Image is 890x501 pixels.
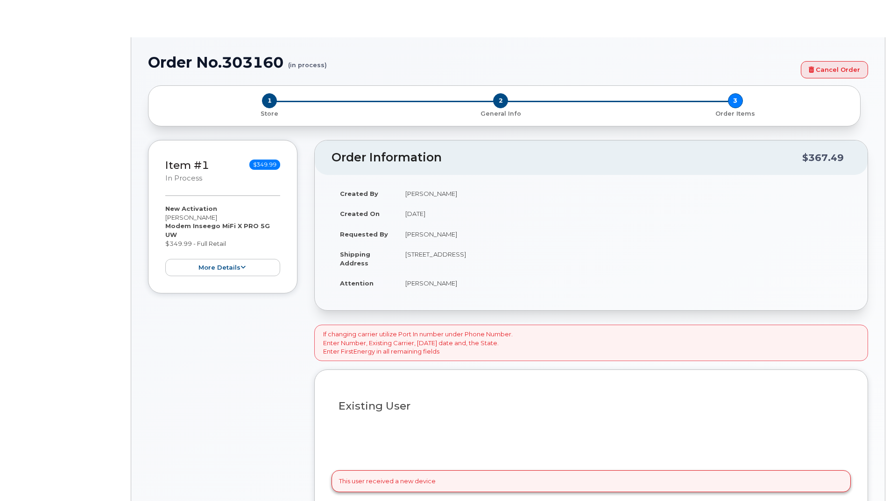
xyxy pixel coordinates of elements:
a: 2 General Info [383,108,618,118]
a: Item #1 [165,159,209,172]
strong: Created By [340,190,378,197]
p: If changing carrier utilize Port In number under Phone Number. Enter Number, Existing Carrier, [D... [323,330,513,356]
p: Store [160,110,380,118]
strong: Created On [340,210,380,217]
h3: Existing User [339,400,844,412]
td: [PERSON_NAME] [397,224,851,244]
button: more details [165,259,280,276]
span: 2 [493,93,508,108]
td: [STREET_ADDRESS] [397,244,851,273]
strong: Requested By [340,230,388,238]
a: Cancel Order [801,61,868,78]
strong: Modem Inseego MiFi X PRO 5G UW [165,222,270,238]
div: [PERSON_NAME] $349.99 - Full Retail [165,204,280,276]
strong: New Activation [165,205,217,212]
span: $349.99 [249,160,280,170]
strong: Attention [340,279,374,287]
span: 1 [262,93,277,108]
strong: Shipping Address [340,250,370,267]
td: [PERSON_NAME] [397,273,851,293]
td: [PERSON_NAME] [397,183,851,204]
small: (in process) [288,54,327,69]
small: in process [165,174,202,182]
p: General Info [387,110,615,118]
h2: Order Information [332,151,802,164]
td: [DATE] [397,203,851,224]
div: $367.49 [802,149,844,167]
a: 1 Store [156,108,383,118]
div: This user received a new device [332,470,851,492]
h1: Order No.303160 [148,54,796,70]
